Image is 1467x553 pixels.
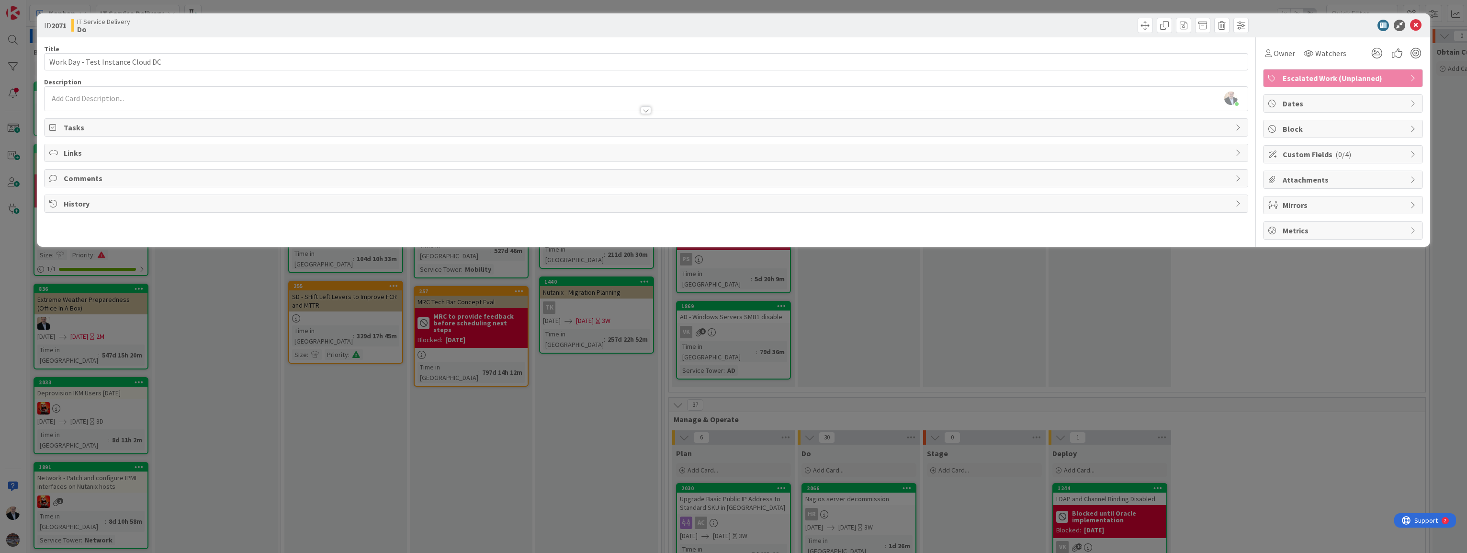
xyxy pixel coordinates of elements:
span: Mirrors [1283,199,1405,211]
span: Custom Fields [1283,149,1405,160]
span: IT Service Delivery [77,18,130,25]
span: ( 0/4 ) [1335,150,1351,159]
img: 6hYSBrb0xFzd89m5QB0tSkEdWypt7Sy3.jpg [1224,92,1238,105]
span: ID [44,20,67,31]
span: Links [64,147,1231,159]
b: 2071 [51,21,67,30]
span: Description [44,78,81,86]
span: Dates [1283,98,1405,109]
span: Owner [1274,47,1295,59]
span: History [64,198,1231,209]
div: 2 [50,4,52,12]
span: Watchers [1315,47,1346,59]
span: Support [20,1,44,13]
span: Block [1283,123,1405,135]
label: Title [44,45,59,53]
span: Comments [64,173,1231,184]
span: Attachments [1283,174,1405,185]
b: Do [77,25,130,33]
span: Metrics [1283,225,1405,236]
span: Escalated Work (Unplanned) [1283,72,1405,84]
input: type card name here... [44,53,1249,70]
span: Tasks [64,122,1231,133]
